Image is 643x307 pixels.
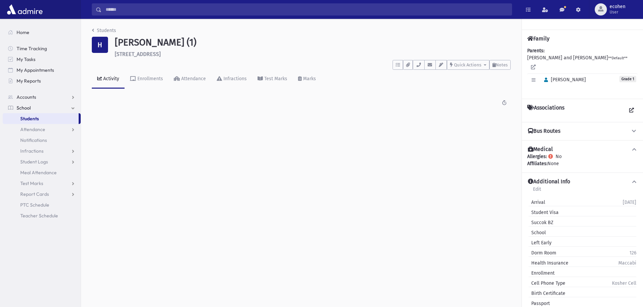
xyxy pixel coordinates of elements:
button: Notes [489,60,511,70]
span: User [610,9,625,15]
h4: Bus Routes [528,128,560,135]
nav: breadcrumb [92,27,116,37]
div: No [527,153,638,167]
a: Accounts [3,92,81,102]
span: Left Early [529,239,552,246]
span: Health Insurance [529,259,568,267]
a: PTC Schedule [3,199,81,210]
span: My Appointments [17,67,54,73]
div: Activity [102,76,119,82]
div: [PERSON_NAME] and [PERSON_NAME] [527,47,638,93]
h4: Associations [527,104,564,117]
span: PTC Schedule [20,202,49,208]
span: My Reports [17,78,41,84]
a: Marks [293,70,321,89]
a: Test Marks [3,178,81,189]
span: Time Tracking [17,45,47,52]
div: None [527,160,638,167]
a: My Reports [3,75,81,86]
input: Search [102,3,512,16]
span: Teacher Schedule [20,213,58,219]
div: Enrollments [136,76,163,82]
a: Notifications [3,135,81,146]
button: Quick Actions [447,60,489,70]
a: My Tasks [3,54,81,65]
span: Maccabi [618,259,636,267]
span: Kosher Cell [612,280,636,287]
span: Accounts [17,94,36,100]
span: Attendance [20,126,45,132]
span: My Tasks [17,56,35,62]
a: School [3,102,81,113]
span: Passport [529,300,550,307]
span: Dorm Room [529,249,556,256]
a: Home [3,27,81,38]
span: [PERSON_NAME] [541,77,586,83]
span: Notes [496,62,508,67]
h1: [PERSON_NAME] (1) [115,37,511,48]
button: Additional Info [527,178,638,185]
a: Infractions [211,70,252,89]
div: Test Marks [263,76,287,82]
span: Grade 1 [619,76,636,82]
h4: Medical [528,146,553,153]
span: 126 [629,249,636,256]
span: Quick Actions [454,62,481,67]
a: Attendance [3,124,81,135]
span: Report Cards [20,191,49,197]
a: Teacher Schedule [3,210,81,221]
span: [DATE] [623,199,636,206]
span: Cell Phone Type [529,280,565,287]
span: Student Visa [529,209,559,216]
span: Arrival [529,199,545,206]
button: Medical [527,146,638,153]
span: Notifications [20,137,47,143]
h6: [STREET_ADDRESS] [115,51,511,57]
span: ecohen [610,4,625,9]
div: H [92,37,108,53]
span: Students [20,116,39,122]
div: Marks [302,76,316,82]
a: Report Cards [3,189,81,199]
h4: Family [527,35,550,42]
a: View all Associations [625,104,638,117]
span: Enrollment [529,270,555,277]
div: Infractions [222,76,247,82]
a: Attendance [168,70,211,89]
b: Allergies: [527,154,547,159]
a: Time Tracking [3,43,81,54]
a: Infractions [3,146,81,156]
a: Meal Attendance [3,167,81,178]
a: Edit [533,185,541,197]
span: Student Logs [20,159,48,165]
a: Activity [92,70,125,89]
b: Affiliates: [527,161,547,166]
span: Test Marks [20,180,43,186]
h4: Additional Info [528,178,570,185]
span: Meal Attendance [20,170,57,176]
a: Students [92,28,116,33]
div: Attendance [180,76,206,82]
span: Home [17,29,29,35]
img: AdmirePro [5,3,44,16]
a: My Appointments [3,65,81,75]
button: Bus Routes [527,128,638,135]
a: Enrollments [125,70,168,89]
b: Parents: [527,48,544,54]
a: Test Marks [252,70,293,89]
span: Infractions [20,148,44,154]
a: Students [3,113,79,124]
a: Student Logs [3,156,81,167]
span: School [17,105,31,111]
span: Succok BZ [529,219,553,226]
span: School [529,229,546,236]
span: Birth Certificate [529,290,565,297]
